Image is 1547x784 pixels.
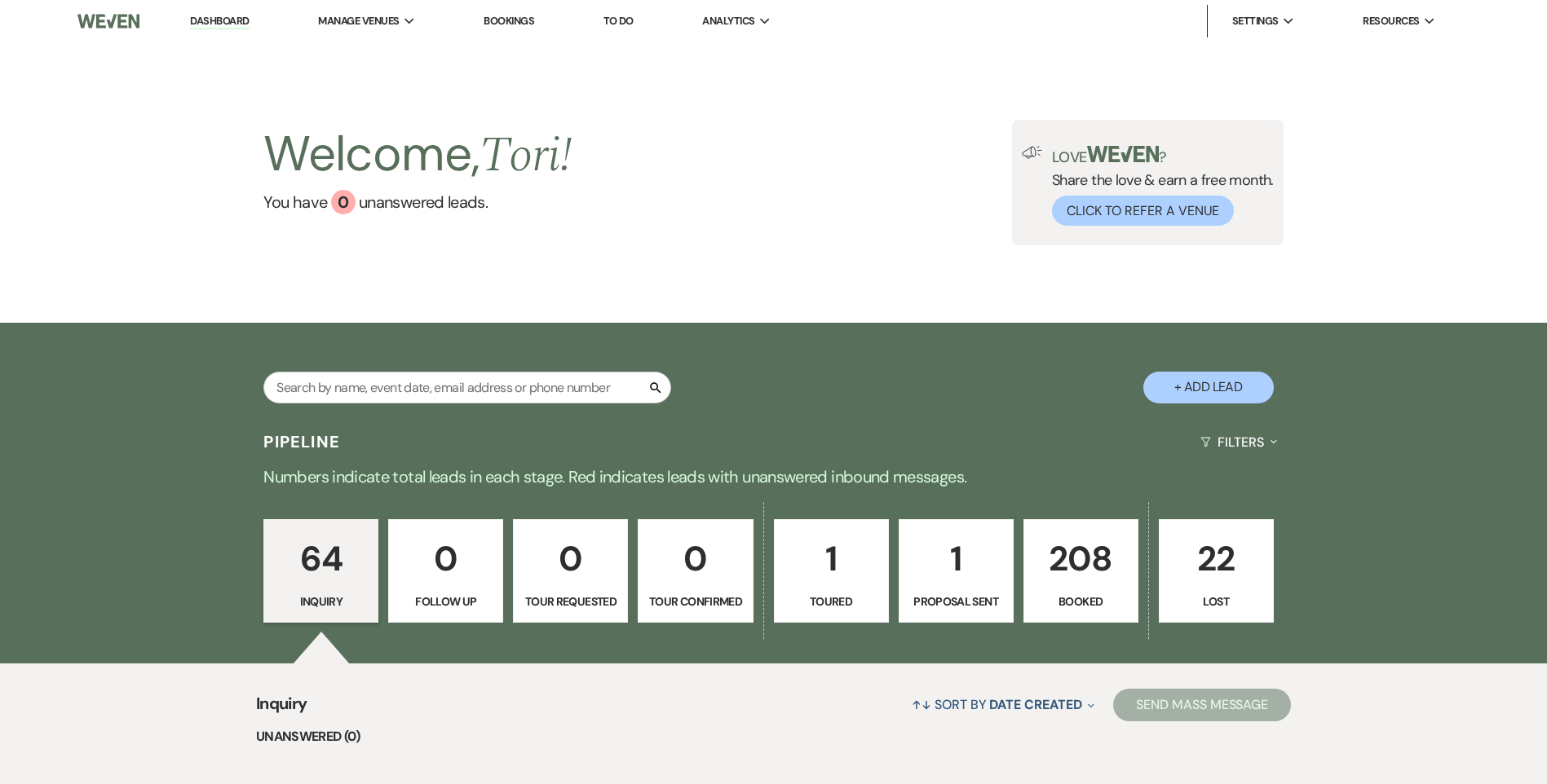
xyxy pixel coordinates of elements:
img: Weven Logo [77,4,139,38]
span: Settings [1232,13,1279,29]
a: 0Follow Up [388,519,503,623]
p: 0 [399,531,493,586]
p: 1 [785,531,878,586]
span: Resources [1363,13,1419,29]
a: 1Proposal Sent [899,519,1014,623]
li: Unanswered (0) [256,726,1291,747]
p: Booked [1034,592,1128,610]
a: 0Tour Requested [513,519,628,623]
a: To Do [603,14,634,28]
p: Tour Requested [524,592,617,610]
button: Send Mass Message [1113,689,1291,721]
span: ↑↓ [912,696,931,713]
a: Dashboard [190,14,249,29]
button: + Add Lead [1143,372,1274,403]
h3: Pipeline [263,430,340,453]
p: Numbers indicate total leads in each stage. Red indicates leads with unanswered inbound messages. [187,464,1361,490]
span: Tori ! [480,118,572,193]
button: Filters [1194,421,1283,464]
a: Bookings [484,14,534,28]
span: Analytics [702,13,754,29]
h2: Welcome, [263,120,572,190]
a: 0Tour Confirmed [638,519,753,623]
a: 64Inquiry [263,519,378,623]
a: 22Lost [1159,519,1274,623]
button: Click to Refer a Venue [1052,196,1234,226]
img: loud-speaker-illustration.svg [1022,146,1042,159]
p: 0 [648,531,742,586]
p: 0 [524,531,617,586]
p: Tour Confirmed [648,592,742,610]
p: Inquiry [274,592,368,610]
p: 208 [1034,531,1128,586]
a: 1Toured [774,519,889,623]
p: 64 [274,531,368,586]
a: You have 0 unanswered leads. [263,190,572,214]
span: Inquiry [256,691,307,726]
p: Follow Up [399,592,493,610]
button: Sort By Date Created [905,683,1101,726]
p: Proposal Sent [909,592,1003,610]
a: 208Booked [1023,519,1138,623]
p: Toured [785,592,878,610]
p: 1 [909,531,1003,586]
div: Share the love & earn a free month. [1042,146,1274,226]
img: weven-logo-green.svg [1087,146,1160,162]
span: Date Created [989,696,1081,713]
p: Lost [1169,592,1263,610]
p: 22 [1169,531,1263,586]
span: Manage Venues [318,13,399,29]
input: Search by name, event date, email address or phone number [263,372,671,403]
p: Love ? [1052,146,1274,165]
div: 0 [331,190,356,214]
